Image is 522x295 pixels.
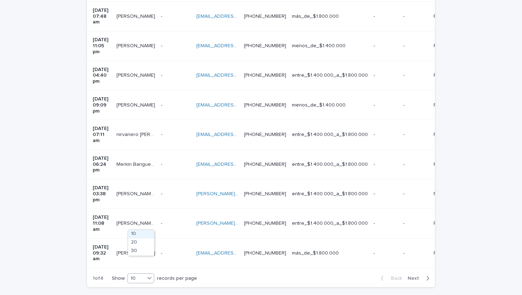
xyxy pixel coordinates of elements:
[196,132,277,137] a: [EMAIL_ADDRESS][DOMAIN_NAME]
[196,14,277,19] a: [EMAIL_ADDRESS][DOMAIN_NAME]
[244,14,286,19] a: [PHONE_NUMBER]
[161,71,164,78] p: -
[93,37,111,55] p: [DATE] 11:05 pm
[292,13,368,20] p: más_de_$1.800.000
[112,275,125,282] p: Show
[116,42,157,49] p: Leandro Fabián Huenuqueo Ahumada
[244,162,286,167] a: [PHONE_NUMBER]
[434,130,458,138] p: Facebook
[374,191,397,197] p: -
[161,249,164,256] p: -
[374,250,397,256] p: -
[196,73,277,78] a: [EMAIL_ADDRESS][DOMAIN_NAME]
[292,102,368,108] p: menos_de_$1.400.000
[116,101,157,108] p: Victor Marquez
[434,249,458,256] p: Facebook
[116,219,157,226] p: Daniel Vega Muñoz
[292,43,368,49] p: menos_de_$1.400.000
[292,162,368,168] p: entre_$1.400.000_a_$1.800.000
[196,43,277,48] a: [EMAIL_ADDRESS][DOMAIN_NAME]
[434,42,458,49] p: Facebook
[434,71,458,78] p: Facebook
[292,191,368,197] p: entre_$1.400.000_a_$1.800.000
[93,7,111,25] p: [DATE] 07:48 am
[244,251,286,256] a: [PHONE_NUMBER]
[403,250,428,256] p: -
[244,221,286,226] a: [PHONE_NUMBER]
[292,220,368,226] p: entre_$1.400.000_a_$1.800.000
[403,220,428,226] p: -
[196,162,277,167] a: [EMAIL_ADDRESS][DOMAIN_NAME]
[403,13,428,20] p: -
[403,162,428,168] p: -
[387,276,402,281] span: Back
[374,220,397,226] p: -
[161,101,164,108] p: -
[292,250,368,256] p: más_de_$1.800.000
[161,219,164,226] p: -
[128,275,145,282] div: 10
[128,230,154,239] div: 10
[93,67,111,84] p: [DATE] 04:40 pm
[434,12,458,20] p: Facebook
[128,239,154,247] div: 20
[161,130,164,138] p: -
[434,160,458,168] p: Facebook
[196,251,277,256] a: [EMAIL_ADDRESS][DOMAIN_NAME]
[403,43,428,49] p: -
[374,72,397,78] p: -
[374,102,397,108] p: -
[93,155,111,173] p: [DATE] 06:24 pm
[196,103,277,108] a: [EMAIL_ADDRESS][DOMAIN_NAME]
[403,191,428,197] p: -
[374,162,397,168] p: -
[116,160,157,168] p: Merkin Banguera Palencia
[196,191,315,196] a: [PERSON_NAME][EMAIL_ADDRESS][DOMAIN_NAME]
[374,132,397,138] p: -
[116,249,157,256] p: Carolina Salinas
[116,130,157,138] p: nirvanero loza
[93,244,111,262] p: [DATE] 09:32 am
[374,13,397,20] p: -
[403,132,428,138] p: -
[434,101,458,108] p: Facebook
[93,126,111,143] p: [DATE] 07:11 am
[244,191,286,196] a: [PHONE_NUMBER]
[434,219,458,226] p: Facebook
[157,275,197,282] p: records per page
[87,270,109,287] p: 1 of 4
[196,221,354,226] a: [PERSON_NAME][EMAIL_ADDRESS][PERSON_NAME][DOMAIN_NAME]
[292,72,368,78] p: entre_$1.400.000_a_$1.800.000
[128,247,154,256] div: 30
[161,12,164,20] p: -
[93,96,111,114] p: [DATE] 09:09 pm
[116,71,157,78] p: [PERSON_NAME]
[403,72,428,78] p: -
[93,214,111,232] p: [DATE] 11:08 am
[375,275,405,282] button: Back
[93,185,111,203] p: [DATE] 03:38 pm
[405,275,435,282] button: Next
[161,160,164,168] p: -
[116,12,157,20] p: Cabrera Alexis
[403,102,428,108] p: -
[161,42,164,49] p: -
[374,43,397,49] p: -
[244,43,286,48] a: [PHONE_NUMBER]
[408,276,423,281] span: Next
[292,132,368,138] p: entre_$1.400.000_a_$1.800.000
[244,103,286,108] a: [PHONE_NUMBER]
[244,73,286,78] a: [PHONE_NUMBER]
[116,190,157,197] p: Marcelo Antonio Morales Utreras
[434,190,458,197] p: Facebook
[161,190,164,197] p: -
[244,132,286,137] a: [PHONE_NUMBER]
